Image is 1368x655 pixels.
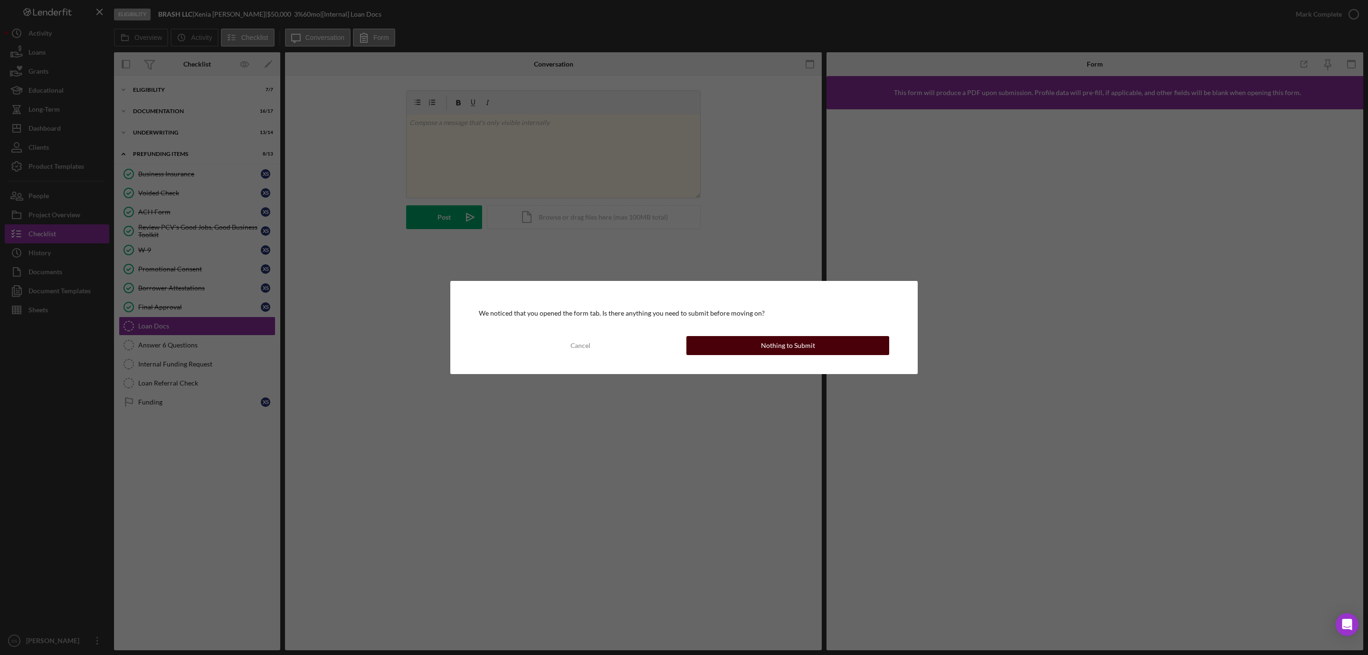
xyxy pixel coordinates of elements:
button: Nothing to Submit [686,336,889,355]
button: Cancel [479,336,682,355]
div: Cancel [570,336,590,355]
div: Nothing to Submit [761,336,815,355]
div: We noticed that you opened the form tab. Is there anything you need to submit before moving on? [479,309,889,317]
div: Open Intercom Messenger [1336,613,1358,636]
